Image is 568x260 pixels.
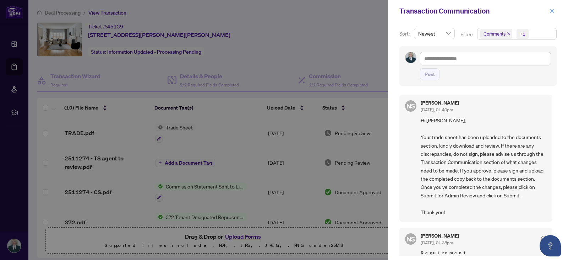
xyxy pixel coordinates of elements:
span: [DATE], 01:40pm [421,107,453,112]
h5: [PERSON_NAME] [421,100,459,105]
h5: [PERSON_NAME] [421,233,459,238]
span: Hi [PERSON_NAME], Your trade sheet has been uploaded to the documents section, kindly download an... [421,116,547,216]
p: Filter: [460,31,474,38]
div: Transaction Communication [399,6,547,16]
div: +1 [520,30,525,37]
span: NS [406,101,415,111]
span: NS [406,234,415,244]
span: Requirement [421,249,547,256]
span: Comments [484,30,506,37]
span: Comments [480,29,512,39]
p: Sort: [399,30,411,38]
span: close [550,9,555,14]
img: Profile Icon [405,52,416,63]
button: Post [420,68,439,80]
span: check-circle [541,236,547,242]
button: Open asap [540,235,561,256]
span: Newest [418,28,450,39]
span: [DATE], 01:38pm [421,240,453,245]
span: close [507,32,510,36]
